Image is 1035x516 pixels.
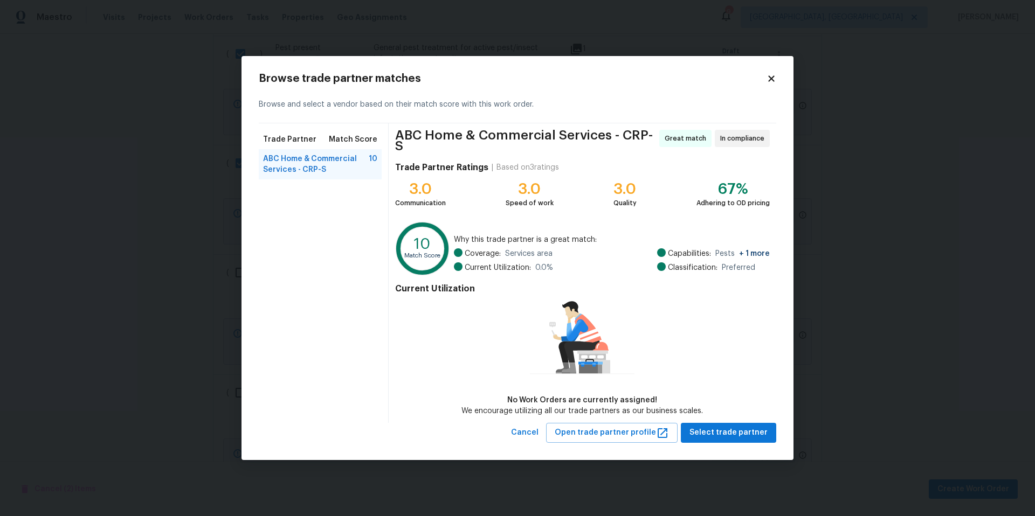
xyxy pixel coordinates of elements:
[461,395,703,406] div: No Work Orders are currently assigned!
[395,184,446,194] div: 3.0
[613,198,637,208] div: Quality
[505,248,553,259] span: Services area
[404,253,440,259] text: Match Score
[681,423,776,443] button: Select trade partner
[263,134,316,145] span: Trade Partner
[668,262,717,273] span: Classification:
[696,184,770,194] div: 67%
[715,248,770,259] span: Pests
[722,262,755,273] span: Preferred
[465,248,501,259] span: Coverage:
[465,262,531,273] span: Current Utilization:
[720,133,769,144] span: In compliance
[395,283,770,294] h4: Current Utilization
[395,162,488,173] h4: Trade Partner Ratings
[414,236,431,252] text: 10
[613,184,637,194] div: 3.0
[555,426,669,440] span: Open trade partner profile
[739,250,770,257] span: + 1 more
[259,73,767,84] h2: Browse trade partner matches
[506,198,554,208] div: Speed of work
[668,248,711,259] span: Capabilities:
[507,423,543,443] button: Cancel
[369,154,377,175] span: 10
[329,134,377,145] span: Match Score
[535,262,553,273] span: 0.0 %
[259,86,776,123] div: Browse and select a vendor based on their match score with this work order.
[546,423,678,443] button: Open trade partner profile
[496,162,559,173] div: Based on 3 ratings
[454,234,770,245] span: Why this trade partner is a great match:
[395,130,656,151] span: ABC Home & Commercial Services - CRP-S
[665,133,710,144] span: Great match
[263,154,369,175] span: ABC Home & Commercial Services - CRP-S
[395,198,446,208] div: Communication
[488,162,496,173] div: |
[506,184,554,194] div: 3.0
[689,426,768,440] span: Select trade partner
[511,426,539,440] span: Cancel
[461,406,703,416] div: We encourage utilizing all our trade partners as our business scales.
[696,198,770,208] div: Adhering to OD pricing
